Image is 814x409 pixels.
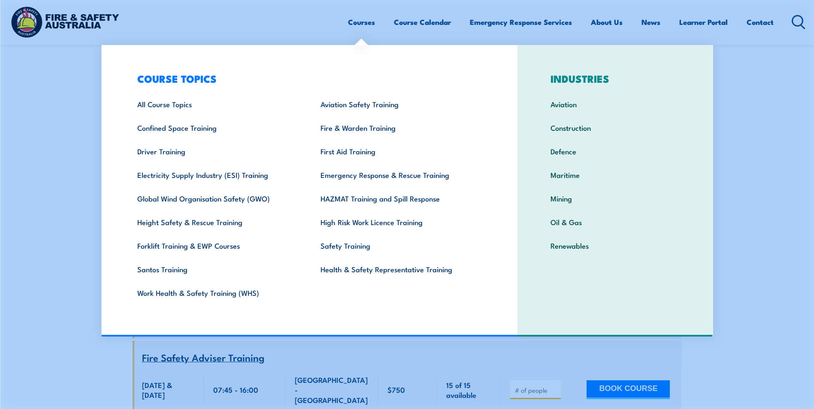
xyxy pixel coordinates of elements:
[537,163,693,186] a: Maritime
[124,257,307,281] a: Santos Training
[124,234,307,257] a: Forklift Training & EWP Courses
[515,386,558,394] input: # of people
[387,385,405,394] span: $750
[537,72,693,84] h3: INDUSTRIES
[537,139,693,163] a: Defence
[124,92,307,116] a: All Course Topics
[679,11,728,33] a: Learner Portal
[142,380,194,400] span: [DATE] & [DATE]
[537,92,693,116] a: Aviation
[295,375,369,405] span: [GEOGRAPHIC_DATA] - [GEOGRAPHIC_DATA]
[307,210,490,234] a: High Risk Work Licence Training
[124,139,307,163] a: Driver Training
[307,186,490,210] a: HAZMAT Training and Spill Response
[642,11,660,33] a: News
[537,186,693,210] a: Mining
[307,139,490,163] a: First Aid Training
[124,210,307,234] a: Height Safety & Rescue Training
[124,116,307,139] a: Confined Space Training
[124,72,490,84] h3: COURSE TOPICS
[124,281,307,304] a: Work Health & Safety Training (WHS)
[591,11,623,33] a: About Us
[142,350,264,364] span: Fire Safety Adviser Training
[446,380,491,400] span: 15 of 15 available
[142,352,264,363] a: Fire Safety Adviser Training
[587,380,670,399] button: BOOK COURSE
[537,234,693,257] a: Renewables
[394,11,451,33] a: Course Calendar
[124,163,307,186] a: Electricity Supply Industry (ESI) Training
[307,163,490,186] a: Emergency Response & Rescue Training
[124,186,307,210] a: Global Wind Organisation Safety (GWO)
[307,116,490,139] a: Fire & Warden Training
[307,92,490,116] a: Aviation Safety Training
[537,116,693,139] a: Construction
[307,257,490,281] a: Health & Safety Representative Training
[348,11,375,33] a: Courses
[470,11,572,33] a: Emergency Response Services
[213,385,258,394] span: 07:45 - 16:00
[307,234,490,257] a: Safety Training
[747,11,774,33] a: Contact
[537,210,693,234] a: Oil & Gas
